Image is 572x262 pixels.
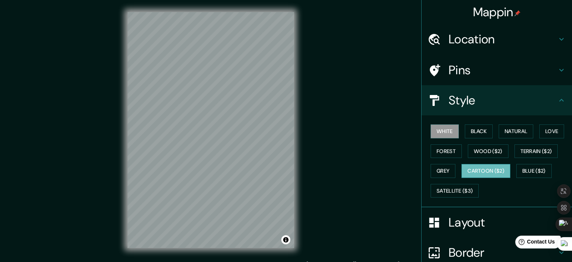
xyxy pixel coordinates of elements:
[449,245,557,260] h4: Border
[422,55,572,85] div: Pins
[422,24,572,54] div: Location
[431,184,479,198] button: Satellite ($3)
[499,124,533,138] button: Natural
[422,207,572,237] div: Layout
[431,144,462,158] button: Forest
[514,10,520,16] img: pin-icon.png
[422,85,572,115] div: Style
[461,164,510,178] button: Cartoon ($2)
[465,124,493,138] button: Black
[449,215,557,230] h4: Layout
[468,144,508,158] button: Wood ($2)
[449,63,557,78] h4: Pins
[431,164,455,178] button: Grey
[281,235,290,244] button: Toggle attribution
[127,12,294,248] canvas: Map
[514,144,558,158] button: Terrain ($2)
[516,164,552,178] button: Blue ($2)
[473,5,521,20] h4: Mappin
[449,93,557,108] h4: Style
[539,124,564,138] button: Love
[505,233,564,254] iframe: Help widget launcher
[449,32,557,47] h4: Location
[431,124,459,138] button: White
